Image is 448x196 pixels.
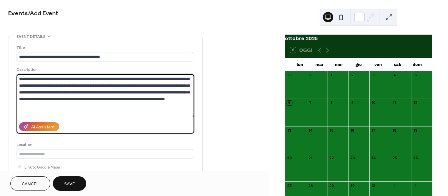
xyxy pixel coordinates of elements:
[17,44,193,51] div: Title
[392,73,397,78] div: 4
[329,58,349,71] div: mer
[371,183,376,188] div: 31
[413,128,418,133] div: 19
[17,33,45,40] span: Event details
[287,183,292,188] div: 27
[53,176,86,191] button: Save
[329,183,334,188] div: 29
[287,156,292,161] div: 20
[413,183,418,188] div: 2
[287,101,292,105] div: 6
[10,176,50,191] button: Cancel
[392,156,397,161] div: 25
[8,7,28,20] a: Events
[407,58,427,71] div: dom
[350,101,355,105] div: 9
[329,73,334,78] div: 1
[388,58,407,71] div: sab
[413,101,418,105] div: 12
[371,101,376,105] div: 10
[24,164,60,171] span: Link to Google Maps
[350,73,355,78] div: 2
[64,181,75,188] span: Save
[308,73,313,78] div: 30
[308,128,313,133] div: 14
[308,183,313,188] div: 28
[368,58,388,71] div: ven
[349,58,368,71] div: gio
[290,58,310,71] div: lun
[17,66,193,73] div: Description
[287,128,292,133] div: 13
[19,122,59,131] button: AI Assistant
[329,156,334,161] div: 22
[287,73,292,78] div: 29
[413,73,418,78] div: 5
[371,73,376,78] div: 3
[350,183,355,188] div: 30
[310,58,329,71] div: mar
[392,128,397,133] div: 18
[350,128,355,133] div: 16
[413,156,418,161] div: 26
[371,128,376,133] div: 17
[22,181,39,188] span: Cancel
[350,156,355,161] div: 23
[392,183,397,188] div: 1
[371,156,376,161] div: 24
[392,101,397,105] div: 11
[285,35,432,42] div: ottobre 2025
[28,7,58,20] span: / Add Event
[308,156,313,161] div: 21
[31,124,55,131] div: AI Assistant
[329,128,334,133] div: 15
[308,101,313,105] div: 7
[17,141,193,148] div: Location
[329,101,334,105] div: 8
